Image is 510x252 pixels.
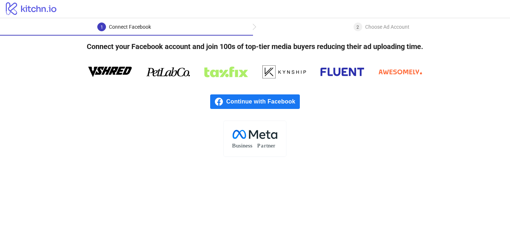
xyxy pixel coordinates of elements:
tspan: r [264,142,266,149]
div: Connect Facebook [109,23,151,31]
h4: Connect your Facebook account and join 100s of top-tier media buyers reducing their ad uploading ... [75,36,435,57]
tspan: a [261,142,264,149]
tspan: P [257,142,261,149]
tspan: tner [266,142,276,149]
span: 2 [356,25,359,30]
div: Choose Ad Account [365,23,409,31]
a: Continue with Facebook [210,94,299,109]
span: Continue with Facebook [226,94,299,109]
tspan: usiness [236,142,253,149]
tspan: B [232,142,236,149]
span: 1 [101,25,103,30]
